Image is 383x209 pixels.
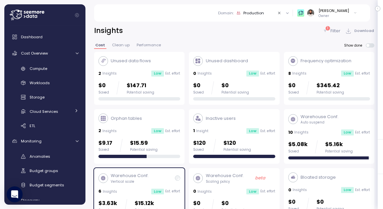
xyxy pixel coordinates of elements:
[193,90,204,95] div: Saved
[7,179,83,190] a: Budget segments
[301,113,338,120] p: Warehouse Conf.
[301,58,351,64] p: Frequency optimization
[98,81,109,90] p: $0
[260,189,275,194] p: Est. effort
[7,151,83,162] a: Anomalies
[243,10,264,16] div: Production
[301,120,338,125] p: Auto suspend
[193,199,204,208] p: $0
[7,78,83,89] a: Workloads
[98,147,112,152] div: Saved
[102,71,117,76] p: Insights
[260,129,275,133] p: Est. effort
[151,128,164,134] div: Low
[246,189,259,195] div: Low
[206,172,244,179] p: Warehouse Conf.
[111,172,149,179] p: Warehouse Conf.
[327,26,328,31] p: 1
[288,149,308,154] div: Saved
[21,138,42,144] span: Monitoring
[196,129,208,133] p: Insight
[341,129,354,135] div: Low
[111,179,149,184] p: Vertical scale
[277,10,283,16] button: Clear value
[7,120,83,131] a: ETL
[355,188,370,192] p: Est. effort
[293,188,307,192] p: Insights
[102,129,117,133] p: Insights
[30,154,50,159] span: Anomalies
[151,71,164,77] div: Low
[151,189,164,195] div: Low
[98,199,117,208] p: $3.63k
[206,58,248,64] p: Unused dashboard
[193,188,196,195] p: 0
[288,129,293,136] p: 10
[288,198,299,207] p: $0
[21,198,39,203] span: Discovery
[354,26,374,35] span: Download
[319,8,349,14] div: [PERSON_NAME]
[98,188,101,195] p: 6
[30,95,45,100] span: Storage
[137,43,161,47] span: Performance
[344,43,366,48] span: Show done
[221,81,249,90] p: $0
[21,34,43,40] span: Dashboard
[206,115,236,122] p: Inactive users
[193,70,196,77] p: 0
[95,43,105,47] span: Cost
[165,189,180,194] p: Est. effort
[98,70,101,77] p: 2
[30,109,58,114] span: Cloud Services
[7,134,83,148] a: Monitoring
[7,63,83,74] a: Compute
[130,139,158,148] p: $15.59
[288,140,308,149] p: $5.08k
[103,189,117,194] p: Insights
[7,106,83,117] a: Cloud Services
[294,130,309,135] p: Insights
[73,13,81,18] button: Collapse navigation
[30,80,50,86] span: Workloads
[255,175,265,181] p: beta
[7,194,83,207] a: Discovery
[7,186,23,202] div: Open Intercom Messenger
[355,130,370,135] p: Est. effort
[297,9,304,16] img: 65f98ecb31a39d60f1f315eb.PNG
[246,128,259,134] div: Low
[193,127,195,134] p: 1
[30,123,35,128] span: ETL
[288,70,291,77] p: 8
[292,71,307,76] p: Insights
[301,174,336,181] p: Bloated storage
[317,90,344,95] div: Potential saving
[111,115,142,122] p: Orphan tables
[7,165,83,176] a: Budget groups
[98,139,112,148] p: $9.17
[21,51,48,56] span: Cost Overview
[127,81,154,90] p: $147.71
[111,58,151,64] p: Unused data flows
[165,71,180,76] p: Est. effort
[30,182,64,188] span: Budget segments
[317,198,344,207] p: $0
[197,71,212,76] p: Insights
[165,129,180,133] p: Est. effort
[130,147,158,152] div: Potential saving
[127,90,154,95] div: Potential saving
[7,47,83,60] a: Cost Overview
[223,147,251,152] div: Potential saving
[30,66,47,71] span: Compute
[288,187,291,193] p: 0
[193,81,204,90] p: $0
[325,140,353,149] p: $5.16k
[7,92,83,103] a: Storage
[325,149,353,154] div: Potential saving
[341,187,354,193] div: Low
[260,71,275,76] p: Est. effort
[98,127,101,134] p: 2
[30,168,58,173] span: Budget groups
[221,199,249,208] p: $0
[246,71,259,77] div: Low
